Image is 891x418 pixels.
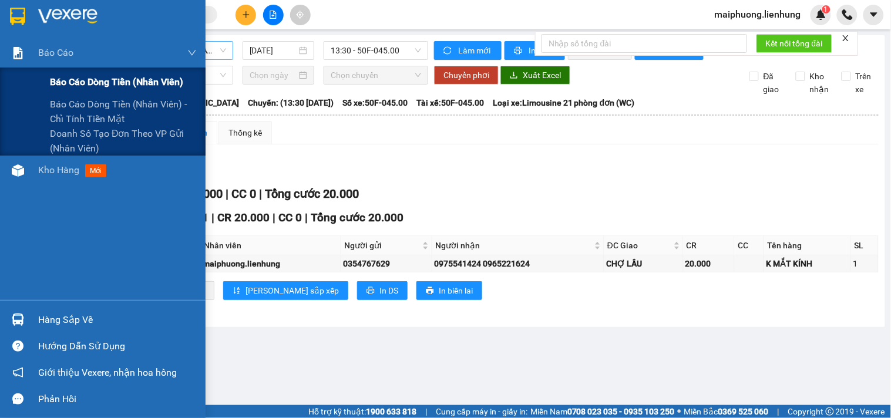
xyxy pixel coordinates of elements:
span: [PERSON_NAME] sắp xếp [246,284,339,297]
span: Báo cáo dòng tiền (nhân viên) - chỉ tính tiền mặt [50,97,197,126]
span: notification [12,367,23,378]
div: Hướng dẫn sử dụng [38,338,197,355]
span: download [510,71,518,80]
span: Doanh số tạo đơn theo VP gửi (nhân viên) [50,126,197,156]
span: Giới thiệu Vexere, nhận hoa hồng [38,365,177,380]
div: Phản hồi [38,390,197,408]
img: icon-new-feature [816,9,826,20]
span: 1 [824,5,828,14]
span: 13:30 - 50F-045.00 [331,42,421,59]
th: Tên hàng [764,236,851,255]
th: Nhân viên [201,236,341,255]
span: Tài xế: 50F-045.00 [416,96,484,109]
span: Chuyến: (13:30 [DATE]) [248,96,334,109]
span: Cung cấp máy in - giấy in: [436,405,527,418]
span: close [842,34,850,42]
div: 20.000 [685,257,733,270]
div: Thống kê [228,126,262,139]
span: Miền Nam [530,405,675,418]
span: Tổng cước 20.000 [265,187,359,201]
span: Miền Bắc [684,405,769,418]
th: SL [851,236,878,255]
sup: 1 [822,5,831,14]
button: syncLàm mới [434,41,502,60]
input: 12/10/2025 [250,44,297,57]
span: printer [367,286,375,296]
span: | [273,211,275,224]
span: CC 0 [278,211,302,224]
th: CR [684,236,735,255]
button: printerIn DS [357,281,408,300]
button: caret-down [863,5,884,25]
input: Chọn ngày [250,69,297,82]
strong: 0369 525 060 [718,407,769,416]
span: aim [296,11,304,19]
button: Kết nối tổng đài [756,34,832,53]
span: In phơi [529,44,556,57]
span: In DS [379,284,398,297]
strong: 1900 633 818 [366,407,416,416]
img: warehouse-icon [12,164,24,177]
span: caret-down [869,9,879,20]
div: 0354767629 [343,257,430,270]
span: | [211,211,214,224]
span: In biên lai [439,284,473,297]
img: solution-icon [12,47,24,59]
span: Tổng cước 20.000 [311,211,404,224]
input: Nhập số tổng đài [542,34,747,53]
span: | [226,187,228,201]
span: Người nhận [435,239,592,252]
button: printerIn phơi [505,41,565,60]
span: sort-ascending [233,286,241,296]
span: Người gửi [344,239,420,252]
span: Xuất Excel [523,69,561,82]
div: 0975541424 0965221624 [434,257,602,270]
span: Đã giao [759,70,787,96]
span: plus [242,11,250,19]
span: Kho nhận [805,70,834,96]
div: maiphuong.lienhung [203,257,339,270]
div: K MẮT KÍNH [766,257,849,270]
img: phone-icon [842,9,853,20]
span: Báo cáo [38,45,73,60]
span: | [778,405,779,418]
button: sort-ascending[PERSON_NAME] sắp xếp [223,281,348,300]
span: copyright [826,407,834,416]
span: printer [426,286,434,296]
span: printer [514,46,524,56]
span: mới [85,164,106,177]
button: plus [236,5,256,25]
span: ĐC Giao [607,239,671,252]
div: CHỢ LẦU [606,257,681,270]
button: file-add [263,5,284,25]
span: Kho hàng [38,164,79,176]
img: warehouse-icon [12,313,24,326]
span: | [305,211,308,224]
div: 1 [853,257,876,270]
span: CC 0 [231,187,256,201]
span: Kết nối tổng đài [766,37,823,50]
span: Trên xe [851,70,879,96]
span: | [259,187,262,201]
span: Báo cáo dòng tiền (nhân viên) [50,75,183,89]
button: Chuyển phơi [434,66,499,85]
button: aim [290,5,311,25]
span: CR 20.000 [217,211,270,224]
span: | [425,405,427,418]
span: Làm mới [458,44,492,57]
span: Loại xe: Limousine 21 phòng đơn (WC) [493,96,635,109]
button: printerIn biên lai [416,281,482,300]
span: question-circle [12,341,23,352]
span: file-add [269,11,277,19]
span: Hỗ trợ kỹ thuật: [308,405,416,418]
span: Chọn chuyến [331,66,421,84]
span: down [187,48,197,58]
img: logo-vxr [10,8,25,25]
th: CC [735,236,764,255]
span: maiphuong.lienhung [705,7,811,22]
span: sync [443,46,453,56]
button: downloadXuất Excel [500,66,570,85]
span: ⚪️ [678,409,681,414]
span: message [12,393,23,404]
strong: 0708 023 035 - 0935 103 250 [567,407,675,416]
